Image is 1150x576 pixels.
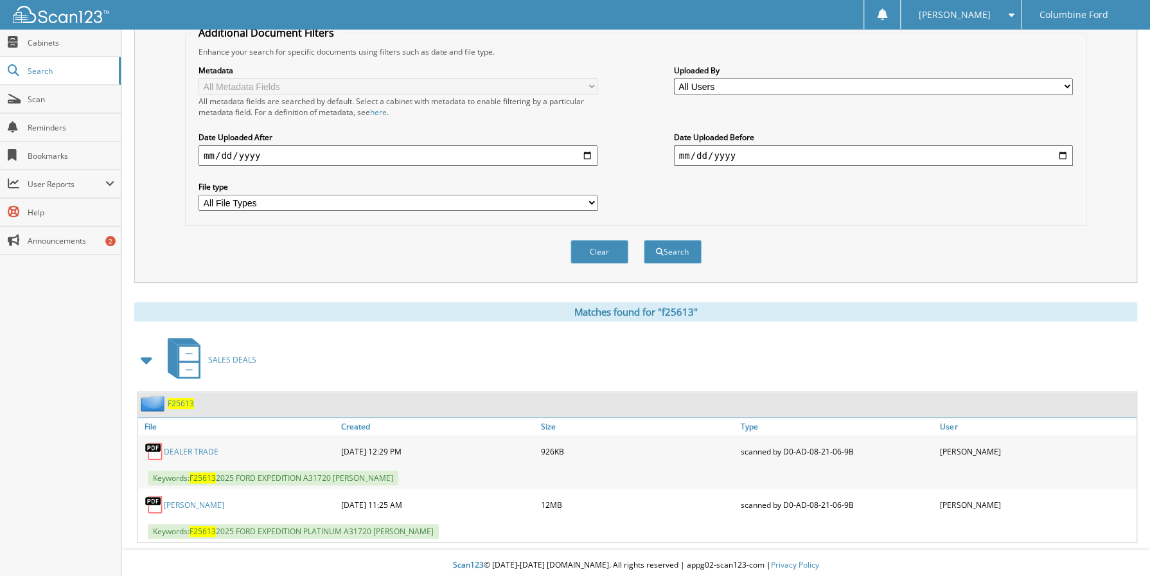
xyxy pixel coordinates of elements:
[737,438,937,464] div: scanned by D0-AD-08-21-06-9B
[199,132,597,143] label: Date Uploaded After
[1039,11,1108,19] span: Columbine Ford
[370,107,387,118] a: here
[737,418,937,435] a: Type
[771,559,819,570] a: Privacy Policy
[134,302,1137,321] div: Matches found for "f25613"
[674,145,1073,166] input: end
[338,438,538,464] div: [DATE] 12:29 PM
[190,473,216,483] span: F25613
[28,94,114,105] span: Scan
[28,207,114,218] span: Help
[208,354,256,365] span: SALES DEALS
[160,334,256,385] a: SALES DEALS
[148,471,398,485] span: Keywords: 2025 FORD EXPEDITION A31720 [PERSON_NAME]
[644,240,702,264] button: Search
[145,495,164,514] img: PDF.png
[28,66,112,76] span: Search
[571,240,628,264] button: Clear
[453,559,484,570] span: Scan123
[28,37,114,48] span: Cabinets
[28,235,114,246] span: Announcements
[164,500,224,510] a: [PERSON_NAME]
[145,442,164,461] img: PDF.png
[538,492,738,517] div: 12MB
[338,492,538,517] div: [DATE] 11:25 AM
[148,524,439,539] span: Keywords: 2025 FORD EXPEDITION PLATINUM A31720 [PERSON_NAME]
[538,438,738,464] div: 926KB
[538,418,738,435] a: Size
[199,181,597,192] label: File type
[190,526,216,537] span: F25613
[737,492,937,517] div: scanned by D0-AD-08-21-06-9B
[192,26,341,40] legend: Additional Document Filters
[937,438,1137,464] div: [PERSON_NAME]
[168,398,194,409] a: F25613
[338,418,538,435] a: Created
[141,395,168,411] img: folder2.png
[674,132,1073,143] label: Date Uploaded Before
[937,418,1137,435] a: User
[199,65,597,76] label: Metadata
[199,145,597,166] input: start
[164,446,218,457] a: DEALER TRADE
[919,11,991,19] span: [PERSON_NAME]
[13,6,109,23] img: scan123-logo-white.svg
[937,492,1137,517] div: [PERSON_NAME]
[199,96,597,118] div: All metadata fields are searched by default. Select a cabinet with metadata to enable filtering b...
[28,179,105,190] span: User Reports
[105,236,116,246] div: 2
[28,150,114,161] span: Bookmarks
[138,418,338,435] a: File
[674,65,1073,76] label: Uploaded By
[28,122,114,133] span: Reminders
[192,46,1079,57] div: Enhance your search for specific documents using filters such as date and file type.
